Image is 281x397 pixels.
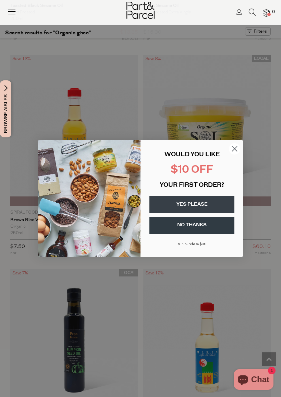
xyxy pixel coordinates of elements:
[149,217,234,234] button: NO THANKS
[160,182,224,189] span: YOUR FIRST ORDER?
[232,369,276,392] inbox-online-store-chat: Shopify online store chat
[38,140,140,257] img: 43fba0fb-7538-40bc-babb-ffb1a4d097bc.jpeg
[178,242,207,246] span: Min purchase $99
[270,9,277,15] span: 0
[229,143,241,155] button: Close dialog
[149,196,234,213] button: YES PLEASE
[2,80,10,137] span: Browse Aisles
[126,2,155,19] img: Part&Parcel
[171,165,213,175] span: $10 OFF
[164,152,220,158] span: WOULD YOU LIKE
[263,9,270,16] a: 0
